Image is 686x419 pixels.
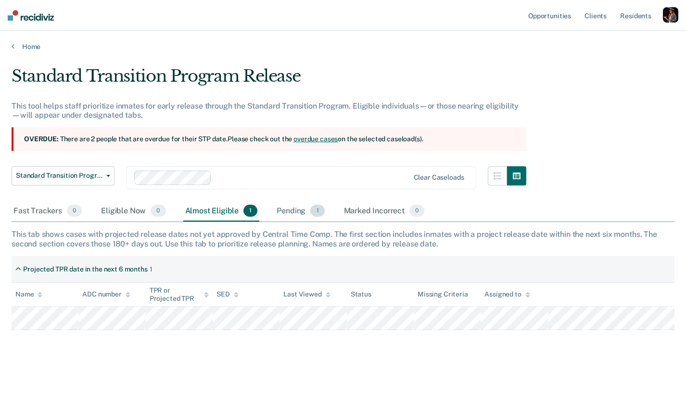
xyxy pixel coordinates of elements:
div: TPR or Projected TPR [150,286,209,303]
div: Last Viewed [283,290,330,298]
span: 1 [243,205,257,217]
strong: Overdue: [24,135,59,143]
div: Pending1 [275,201,326,222]
button: Standard Transition Program Release [12,166,114,185]
div: ADC number [82,290,130,298]
div: This tab shows cases with projected release dates not yet approved by Central Time Comp. The firs... [12,230,674,248]
span: Standard Transition Program Release [16,172,102,180]
div: Marked Incorrect0 [342,201,427,222]
div: Almost Eligible1 [183,201,260,222]
span: 0 [67,205,82,217]
div: Name [15,290,42,298]
div: Projected TPR date in the next 6 months [23,265,148,273]
div: Missing Criteria [418,290,468,298]
div: SED [216,290,239,298]
div: 1 [150,265,152,273]
div: Assigned to [484,290,530,298]
div: Standard Transition Program Release [12,66,526,94]
section: There are 2 people that are overdue for their STP date. Please check out the on the selected case... [12,127,526,151]
div: This tool helps staff prioritize inmates for early release through the Standard Transition Progra... [12,101,526,120]
div: Projected TPR date in the next 6 months1 [12,261,156,277]
span: 0 [151,205,165,217]
div: Fast Trackers0 [12,201,84,222]
a: overdue cases [293,135,338,143]
span: 1 [310,205,324,217]
div: Clear caseloads [414,173,464,182]
div: Status [351,290,371,298]
span: 0 [409,205,424,217]
img: Recidiviz [8,10,54,21]
div: Eligible Now0 [99,201,167,222]
a: Home [12,42,674,51]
